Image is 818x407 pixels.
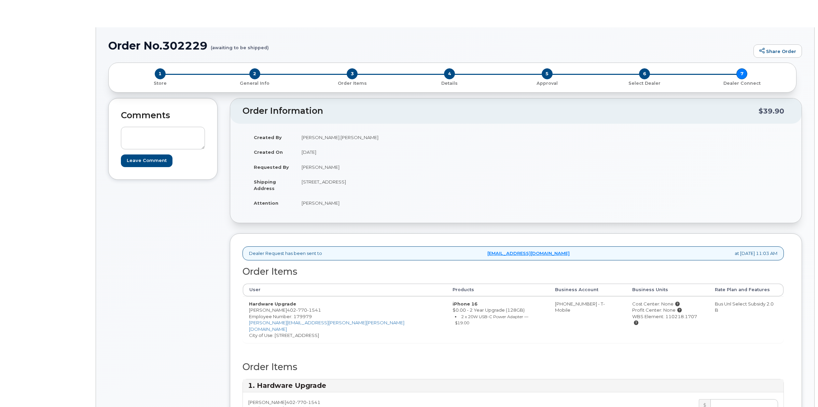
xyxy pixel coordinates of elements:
[446,284,549,296] th: Products
[295,160,511,175] td: [PERSON_NAME]
[287,307,321,313] span: 402
[306,80,398,86] p: Order Items
[542,68,553,79] span: 5
[286,399,320,405] span: 402
[211,40,269,50] small: (awaiting to be shipped)
[121,154,172,167] input: Leave Comment
[248,381,326,390] strong: 1. Hardware Upgrade
[306,399,320,405] span: 1541
[254,179,276,191] strong: Shipping Address
[242,106,759,116] h2: Order Information
[249,314,312,319] span: Employee Number: 179979
[598,80,690,86] p: Select Dealer
[446,296,549,343] td: $0.00 - 2 Year Upgrade (128GB)
[753,44,802,58] a: Share Order
[549,296,626,343] td: [PHONE_NUMBER] - T-Mobile
[254,164,289,170] strong: Requested By
[347,68,358,79] span: 3
[295,195,511,211] td: [PERSON_NAME]
[401,79,498,86] a: 4 Details
[242,246,784,260] div: Dealer Request has been sent to at [DATE] 11:03 AM
[206,79,303,86] a: 2 General Info
[155,68,166,79] span: 1
[709,284,784,296] th: Rate Plan and Features
[455,314,528,326] small: 2 x 20W USB-C Power Adapter — $19.00
[243,284,446,296] th: User
[295,399,306,405] span: 770
[242,362,784,372] h2: Order Items
[639,68,650,79] span: 6
[209,80,301,86] p: General Info
[114,79,206,86] a: 1 Store
[295,174,511,195] td: [STREET_ADDRESS]
[117,80,203,86] p: Store
[242,267,784,277] h2: Order Items
[108,40,750,52] h1: Order No.302229
[444,68,455,79] span: 4
[632,313,703,326] div: WBS Element: 110218.1707
[307,307,321,313] span: 1541
[295,130,511,145] td: [PERSON_NAME].[PERSON_NAME]
[249,320,404,332] a: [PERSON_NAME][EMAIL_ADDRESS][PERSON_NAME][PERSON_NAME][DOMAIN_NAME]
[632,307,703,313] div: Profit Center: None
[254,149,283,155] strong: Created On
[453,301,477,307] strong: iPhone 16
[254,135,282,140] strong: Created By
[709,296,784,343] td: Bus Unl Select Subsidy 2.0 B
[759,105,784,118] div: $39.90
[626,284,709,296] th: Business Units
[304,79,401,86] a: 3 Order Items
[296,307,307,313] span: 770
[249,301,296,307] strong: Hardware Upgrade
[632,301,703,307] div: Cost Center: None
[121,111,205,120] h2: Comments
[243,296,446,343] td: [PERSON_NAME] City of Use: [STREET_ADDRESS]
[254,200,278,206] strong: Attention
[498,79,596,86] a: 5 Approval
[549,284,626,296] th: Business Account
[596,79,693,86] a: 6 Select Dealer
[487,250,570,257] a: [EMAIL_ADDRESS][DOMAIN_NAME]
[501,80,593,86] p: Approval
[249,68,260,79] span: 2
[295,145,511,160] td: [DATE]
[404,80,496,86] p: Details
